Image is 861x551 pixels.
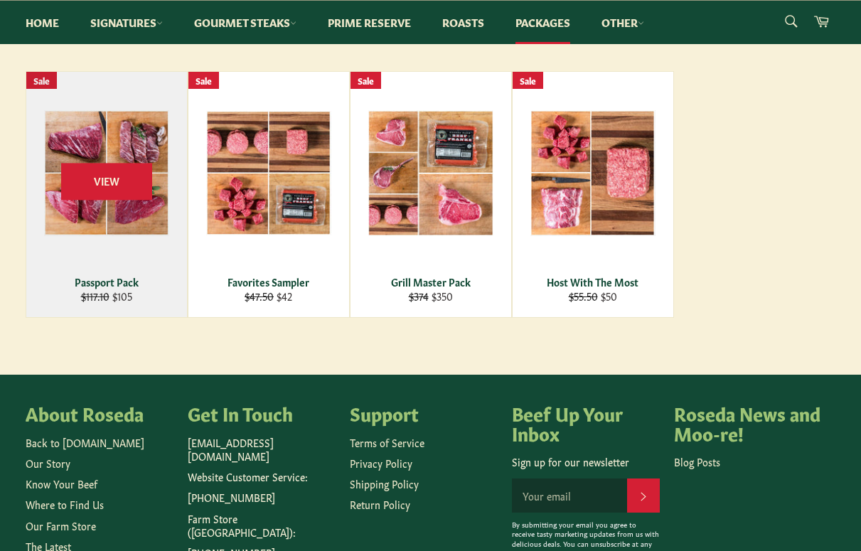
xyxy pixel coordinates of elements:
[350,71,512,318] a: Grill Master Pack Grill Master Pack $374 $350
[368,110,493,236] img: Grill Master Pack
[188,491,336,504] p: [PHONE_NUMBER]
[587,1,658,44] a: Other
[188,71,350,318] a: Favorites Sampler Favorites Sampler $47.50 $42
[26,476,97,491] a: Know Your Beef
[512,71,674,318] a: Host With The Most Host With The Most $55.50 $50
[11,1,73,44] a: Home
[674,403,822,442] h4: Roseda News and Moo-re!
[359,289,502,303] div: $350
[188,403,336,423] h4: Get In Touch
[26,403,173,423] h4: About Roseda
[180,1,311,44] a: Gourmet Steaks
[674,454,720,469] a: Blog Posts
[359,275,502,289] div: Grill Master Pack
[521,275,664,289] div: Host With The Most
[35,275,178,289] div: Passport Pack
[26,71,188,318] a: Passport Pack Passport Pack $117.10 $105 View
[351,72,381,90] div: Sale
[188,72,219,90] div: Sale
[188,436,336,464] p: [EMAIL_ADDRESS][DOMAIN_NAME]
[521,289,664,303] div: $50
[26,435,144,449] a: Back to [DOMAIN_NAME]
[188,470,336,483] p: Website Customer Service:
[206,111,331,235] img: Favorites Sampler
[350,403,498,423] h4: Support
[512,478,627,513] input: Your email
[350,435,424,449] a: Terms of Service
[428,1,498,44] a: Roasts
[197,275,340,289] div: Favorites Sampler
[26,456,70,470] a: Our Story
[569,289,598,303] s: $55.50
[188,512,336,540] p: Farm Store ([GEOGRAPHIC_DATA]):
[314,1,425,44] a: Prime Reserve
[409,289,429,303] s: $374
[350,476,419,491] a: Shipping Policy
[501,1,584,44] a: Packages
[513,72,543,90] div: Sale
[76,1,177,44] a: Signatures
[61,164,152,200] span: View
[26,518,96,533] a: Our Farm Store
[197,289,340,303] div: $42
[530,110,656,236] img: Host With The Most
[512,455,660,469] p: Sign up for our newsletter
[350,497,410,511] a: Return Policy
[512,403,660,442] h4: Beef Up Your Inbox
[350,456,412,470] a: Privacy Policy
[26,497,104,511] a: Where to Find Us
[245,289,274,303] s: $47.50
